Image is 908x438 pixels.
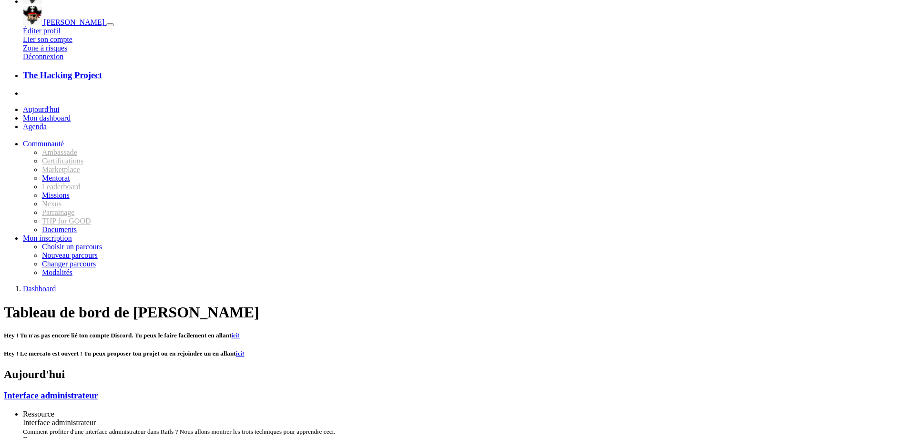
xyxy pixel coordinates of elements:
a: Zone à risques [23,44,67,52]
span: Ambassade [42,148,77,156]
a: Déconnexion [23,52,63,61]
a: Dashboard [23,285,56,293]
a: Nouveau parcours [42,251,98,259]
a: Communauté [23,140,64,148]
a: Éditer profil [23,27,61,35]
h5: Hey ! Le mercato est ouvert ! Tu peux proposer ton projet ou en rejoindre un en allant [4,350,904,357]
h2: Aujourd'hui [4,368,904,381]
a: The Hacking Project [23,70,904,81]
a: Interface administrateur [4,390,98,400]
a: Missions [42,191,70,199]
a: Aujourd'hui [23,105,60,113]
span: [PERSON_NAME] [44,18,104,26]
a: Agenda [23,122,47,131]
a: ici! [236,350,245,357]
div: Ressource [23,410,904,418]
a: Mon inscription [23,234,72,242]
img: avatar [23,6,42,25]
a: Modalités [42,268,72,276]
a: Lier son compte [23,35,72,43]
a: Leaderboard [42,183,81,191]
a: Mon dashboard [23,114,71,122]
span: Certifications [42,157,83,165]
a: Mentorat [42,174,70,182]
span: translation missing: fr.dashboard.community.tabs.leaderboard [42,183,81,191]
a: Documents [42,225,77,234]
span: Parrainage [42,208,74,216]
a: avatar [PERSON_NAME] [23,18,106,26]
a: ici! [231,332,240,339]
small: Comment profiter d'une interface administrateur dans Rails ? Nous allons montrer les trois techni... [23,428,336,435]
a: Choisir un parcours [42,243,102,251]
a: Changer parcours [42,260,96,268]
h1: Tableau de bord de [PERSON_NAME] [4,304,904,321]
span: THP for GOOD [42,217,91,225]
span: Marketplace [42,165,80,173]
span: Nexus [42,200,61,208]
div: Interface administrateur [23,418,904,427]
h5: Hey ! Tu n'as pas encore lié ton compte Discord. Tu peux le faire facilement en allant [4,332,904,339]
